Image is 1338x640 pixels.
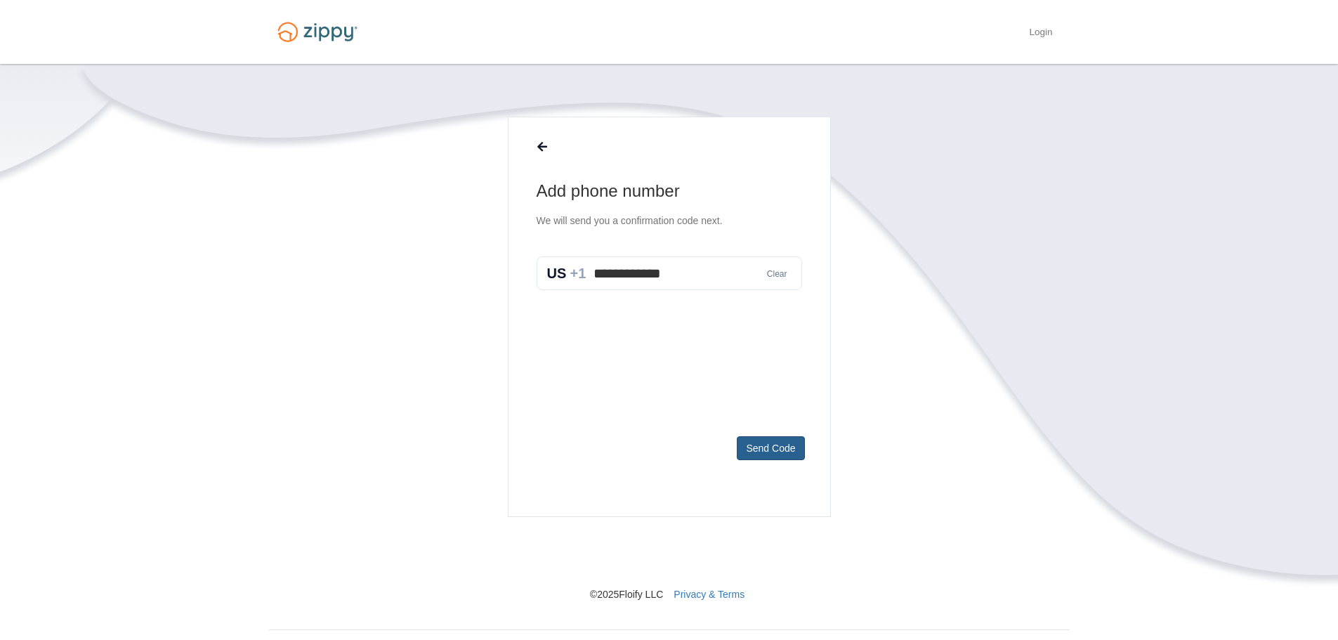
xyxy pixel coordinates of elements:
[269,517,1070,601] nav: © 2025 Floify LLC
[537,214,802,228] p: We will send you a confirmation code next.
[269,15,366,48] img: Logo
[763,268,792,281] button: Clear
[537,180,802,202] h1: Add phone number
[1029,27,1052,41] a: Login
[674,589,745,600] a: Privacy & Terms
[737,436,804,460] button: Send Code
